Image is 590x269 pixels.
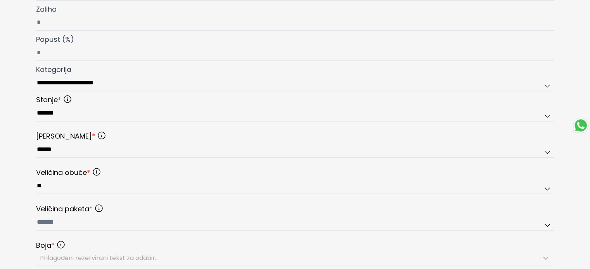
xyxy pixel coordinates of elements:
span: Stanje [36,94,61,105]
span: Zaliha [36,4,57,14]
input: Kategorija [36,75,554,91]
span: Kategorija [36,65,71,74]
span: Boja [36,240,55,251]
span: Veličina paketa [36,204,93,214]
span: Veličina obuće [36,167,90,178]
input: Zaliha [36,15,554,31]
span: Popust (%) [36,34,74,44]
span: [PERSON_NAME] [36,131,95,142]
span: Prilagođeni rezervirani tekst za odabir... [40,254,159,262]
input: Popust (%) [36,45,554,61]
